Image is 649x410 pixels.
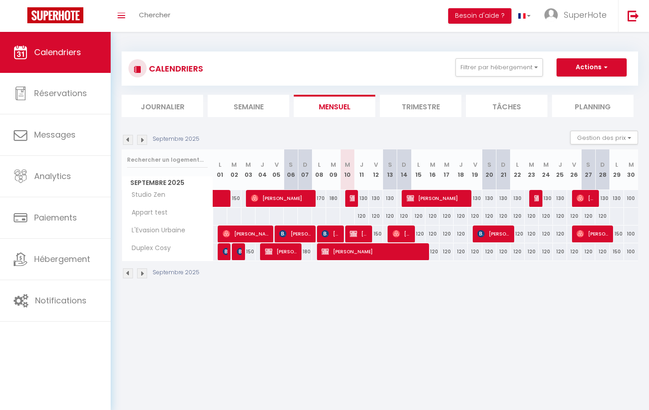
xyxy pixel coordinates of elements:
span: Chercher [139,10,170,20]
div: 130 [553,190,567,207]
div: 120 [539,225,553,242]
div: 120 [553,225,567,242]
abbr: M [543,160,549,169]
div: 130 [595,190,609,207]
span: [PERSON_NAME] [477,225,510,242]
div: 130 [610,190,624,207]
li: Journalier [122,95,203,117]
span: Hébergement [34,253,90,265]
div: 120 [454,208,468,225]
abbr: M [444,160,450,169]
div: 120 [595,243,609,260]
span: SuperHote [564,9,607,20]
div: 120 [439,208,454,225]
input: Rechercher un logement... [127,152,208,168]
th: 08 [312,149,326,190]
li: Mensuel [294,95,375,117]
div: 120 [496,243,511,260]
div: 130 [468,190,482,207]
div: 120 [511,208,525,225]
div: 120 [482,243,496,260]
span: Notifications [35,295,87,306]
abbr: L [516,160,519,169]
div: 120 [425,225,439,242]
div: 130 [496,190,511,207]
span: Appart test [123,208,170,218]
li: Planning [552,95,634,117]
th: 04 [256,149,270,190]
div: 170 [312,190,326,207]
div: 120 [567,243,581,260]
div: 150 [610,225,624,242]
th: 30 [624,149,638,190]
abbr: M [245,160,251,169]
th: 23 [525,149,539,190]
div: 100 [624,190,638,207]
th: 25 [553,149,567,190]
div: 120 [539,208,553,225]
div: 120 [511,225,525,242]
div: 120 [397,208,411,225]
div: 150 [241,243,256,260]
span: [PERSON_NAME] [577,225,609,242]
abbr: V [572,160,576,169]
div: 120 [468,243,482,260]
li: Tâches [466,95,547,117]
div: 130 [539,190,553,207]
div: 120 [525,208,539,225]
span: Réservations [34,87,87,99]
th: 01 [213,149,227,190]
span: [PERSON_NAME] [237,243,241,260]
button: Actions [557,58,627,77]
div: 120 [581,208,595,225]
p: Septembre 2025 [153,135,199,143]
button: Filtrer par hébergement [455,58,543,77]
abbr: L [318,160,321,169]
th: 27 [581,149,595,190]
button: Ouvrir le widget de chat LiveChat [7,4,35,31]
div: 120 [411,225,425,242]
abbr: V [473,160,477,169]
th: 10 [340,149,354,190]
th: 07 [298,149,312,190]
li: Trimestre [380,95,461,117]
div: 150 [610,243,624,260]
span: [PERSON_NAME] [407,190,468,207]
div: 120 [425,208,439,225]
div: 120 [383,208,397,225]
th: 15 [411,149,425,190]
span: [PERSON_NAME] [251,190,312,207]
div: 120 [439,225,454,242]
th: 28 [595,149,609,190]
div: 180 [326,190,340,207]
div: 120 [439,243,454,260]
span: [PERSON_NAME] [279,225,312,242]
p: Septembre 2025 [153,268,199,277]
h3: CALENDRIERS [147,58,203,79]
abbr: S [487,160,491,169]
div: 150 [369,225,383,242]
th: 20 [482,149,496,190]
th: 09 [326,149,340,190]
abbr: M [231,160,237,169]
span: [PERSON_NAME] [322,243,425,260]
abbr: L [219,160,221,169]
abbr: M [629,160,634,169]
div: 120 [482,208,496,225]
abbr: S [586,160,590,169]
div: 120 [553,243,567,260]
div: 120 [369,208,383,225]
abbr: M [345,160,350,169]
span: Patureau Léa [223,243,227,260]
div: 120 [454,243,468,260]
div: 120 [425,243,439,260]
div: 120 [468,208,482,225]
abbr: L [417,160,420,169]
th: 14 [397,149,411,190]
div: 120 [525,243,539,260]
div: 100 [624,225,638,242]
div: 130 [511,190,525,207]
div: 120 [496,208,511,225]
abbr: S [388,160,392,169]
button: Gestion des prix [570,131,638,144]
